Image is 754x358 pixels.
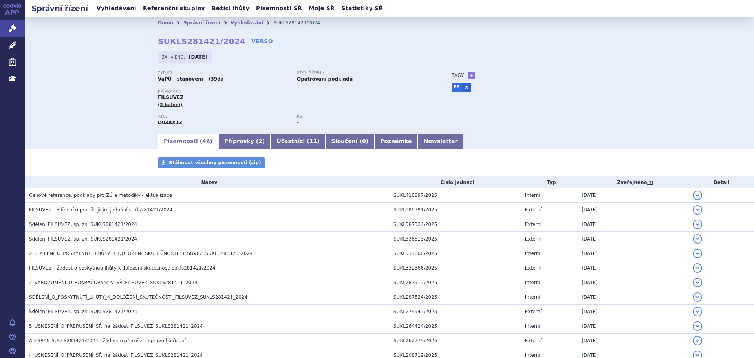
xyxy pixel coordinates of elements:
[362,138,366,144] span: 0
[693,205,702,215] button: detail
[525,294,540,300] span: Interní
[162,54,187,60] span: Zahájeno:
[273,17,330,29] li: SUKLS281421/2024
[29,280,198,285] span: 2_VYROZUMĚNÍ_O_POKRAČOVÁNÍ_V_SŘ_FILSUVEZ_SUKLS281421_2024
[578,203,689,217] td: [DATE]
[29,251,253,256] span: 2_SDĚLENÍ_O_POSKYTNUTÍ_LHŮTY_K_DOLOŽENÍ_SKUTEČNOSTI_FILSUVEZ_SUKLS281421_2024
[647,180,653,185] abbr: (?)
[158,20,173,26] a: Domů
[258,138,262,144] span: 2
[94,3,139,14] a: Vyhledávání
[390,290,521,305] td: SUKL287524/2025
[390,319,521,334] td: SUKL264424/2025
[525,309,542,314] span: Externí
[390,334,521,348] td: SUKL262775/2025
[525,338,542,343] span: Externí
[297,71,428,75] p: Stav řízení:
[693,249,702,258] button: detail
[158,95,183,100] span: FILSUVEZ
[158,102,183,107] span: (2 balení)
[468,72,475,79] a: +
[693,292,702,302] button: detail
[29,193,172,198] span: Cenové reference, podklady pro ZÚ a metodiky - aktualizace
[189,54,208,60] strong: [DATE]
[578,176,689,188] th: Zveřejněno
[169,160,261,165] span: Stáhnout všechny písemnosti (zip)
[390,188,521,203] td: SUKL410897/2025
[693,307,702,316] button: detail
[231,20,263,26] a: Vyhledávání
[158,71,289,75] p: Typ SŘ:
[158,76,224,82] strong: VaPÚ - stanovení - §39da
[390,246,521,261] td: SUKL334800/2025
[578,232,689,246] td: [DATE]
[693,234,702,244] button: detail
[525,236,542,242] span: Externí
[141,3,207,14] a: Referenční skupiny
[390,261,521,275] td: SUKL332366/2025
[251,37,273,45] a: VERSO
[525,265,542,271] span: Externí
[525,207,542,213] span: Externí
[29,207,172,213] span: FILSUVEZ - Sdělení o probíhajícím jednání sukls281421/2024
[578,334,689,348] td: [DATE]
[25,3,94,14] h2: Správní řízení
[158,114,289,119] p: ATC:
[390,217,521,232] td: SUKL387324/2025
[578,305,689,319] td: [DATE]
[309,138,317,144] span: 11
[390,275,521,290] td: SUKL287513/2025
[390,176,521,188] th: Číslo jednací
[29,323,203,329] span: 5_USNESENÍ_O_PŘERUŠENÍ_SŘ_na_žádost_FILSUVEZ_SUKLS281421_2024
[29,309,137,314] span: Sdělení FILSUVEZ, sp. zn. SUKLS281421/2024
[525,323,540,329] span: Interní
[693,278,702,287] button: detail
[390,305,521,319] td: SUKL274943/2025
[374,134,418,149] a: Poznámka
[158,37,245,46] strong: SUKLS281421/2024
[29,352,203,358] span: 4_USNESENÍ_O_PŘERUŠENÍ_SŘ_na_žádost_FILSUVEZ_SUKLS281421_2024
[297,114,428,119] p: RS:
[418,134,464,149] a: Newsletter
[183,20,220,26] a: Správní řízení
[525,280,540,285] span: Interní
[452,71,464,80] h3: Tagy
[326,134,374,149] a: Sloučení (0)
[158,157,265,168] a: Stáhnout všechny písemnosti (zip)
[25,176,390,188] th: Název
[271,134,325,149] a: Účastníci (11)
[525,222,542,227] span: Externí
[158,120,182,125] strong: BŘEZOVÁ KŮRA
[578,188,689,203] td: [DATE]
[525,193,540,198] span: Interní
[29,338,186,343] span: AD SPZN SUKLS281421/2024 - žádost o přerušení správního řízení
[693,336,702,345] button: detail
[297,120,299,125] strong: -
[158,89,436,94] p: Přípravky:
[29,236,137,242] span: Sdělení FILSUVEZ, sp. zn. SUKLS281421/2024
[390,232,521,246] td: SUKL336513/2025
[29,294,247,300] span: SDĚLENÍ_O_POSKYTNUTÍ_LHŮTY_K_DOLOŽENÍ_SKUTEČNOSTI_FILSUVEZ_SUKLS281421_2024
[578,246,689,261] td: [DATE]
[578,319,689,334] td: [DATE]
[29,265,216,271] span: FILSUVEZ - Žádost o poskytnutí lhůty k doložení skutečnosti sukls281421/2024
[578,217,689,232] td: [DATE]
[578,275,689,290] td: [DATE]
[693,321,702,331] button: detail
[525,352,540,358] span: Interní
[525,251,540,256] span: Interní
[578,290,689,305] td: [DATE]
[452,83,462,92] a: EB
[521,176,578,188] th: Typ
[693,191,702,200] button: detail
[297,76,353,82] strong: Opatřování podkladů
[254,3,304,14] a: Písemnosti SŘ
[578,261,689,275] td: [DATE]
[29,222,137,227] span: Sdělení FILSUVEZ, sp. zn. SUKLS281421/2024
[202,138,210,144] span: 46
[158,134,218,149] a: Písemnosti (46)
[218,134,271,149] a: Přípravky (2)
[339,3,385,14] a: Statistiky SŘ
[209,3,252,14] a: Běžící lhůty
[693,220,702,229] button: detail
